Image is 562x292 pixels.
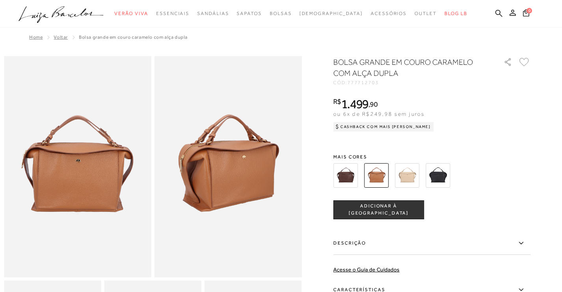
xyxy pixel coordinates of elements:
span: Outlet [414,11,437,16]
span: 777712703 [347,80,379,85]
span: ou 6x de R$249,98 sem juros [333,111,424,117]
a: Home [29,34,43,40]
label: Descrição [333,232,530,255]
img: image [155,56,302,277]
span: Mais cores [333,154,530,159]
img: BOLSA GRANDE EM COURO PRETO COM ALÇA DUPLA [426,163,450,188]
a: Acesse o Guia de Cuidados [333,266,400,273]
a: Voltar [54,34,68,40]
span: Sandálias [197,11,229,16]
span: [DEMOGRAPHIC_DATA] [299,11,363,16]
div: CÓD: [333,80,491,85]
span: Sapatos [237,11,261,16]
span: Essenciais [156,11,189,16]
button: ADICIONAR À [GEOGRAPHIC_DATA] [333,200,424,219]
span: Verão Viva [114,11,148,16]
span: BLOG LB [444,11,467,16]
a: noSubCategoriesText [197,6,229,21]
a: noSubCategoriesText [114,6,148,21]
a: noSubCategoriesText [414,6,437,21]
img: image [4,56,151,277]
img: BOLSA GRANDE EM COURO CAFÉ COM ALÇA DUPLA [333,163,358,188]
button: 0 [521,9,532,19]
span: 1.499 [341,97,369,111]
i: , [368,101,377,108]
span: Bolsas [270,11,292,16]
a: noSubCategoriesText [156,6,189,21]
div: Cashback com Mais [PERSON_NAME] [333,122,434,132]
img: BOLSA GRANDE EM COURO CARAMELO COM ALÇA DUPLA [364,163,388,188]
span: BOLSA GRANDE EM COURO CARAMELO COM ALÇA DUPLA [79,34,188,40]
h1: BOLSA GRANDE EM COURO CARAMELO COM ALÇA DUPLA [333,57,481,79]
img: BOLSA GRANDE EM COURO NATA COM ALÇA DUPLA [395,163,419,188]
i: R$ [333,98,341,105]
a: noSubCategoriesText [237,6,261,21]
span: Acessórios [371,11,407,16]
span: ADICIONAR À [GEOGRAPHIC_DATA] [334,203,424,217]
a: BLOG LB [444,6,467,21]
a: noSubCategoriesText [299,6,363,21]
span: 90 [370,100,377,108]
a: noSubCategoriesText [371,6,407,21]
span: 0 [527,8,532,13]
a: noSubCategoriesText [270,6,292,21]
